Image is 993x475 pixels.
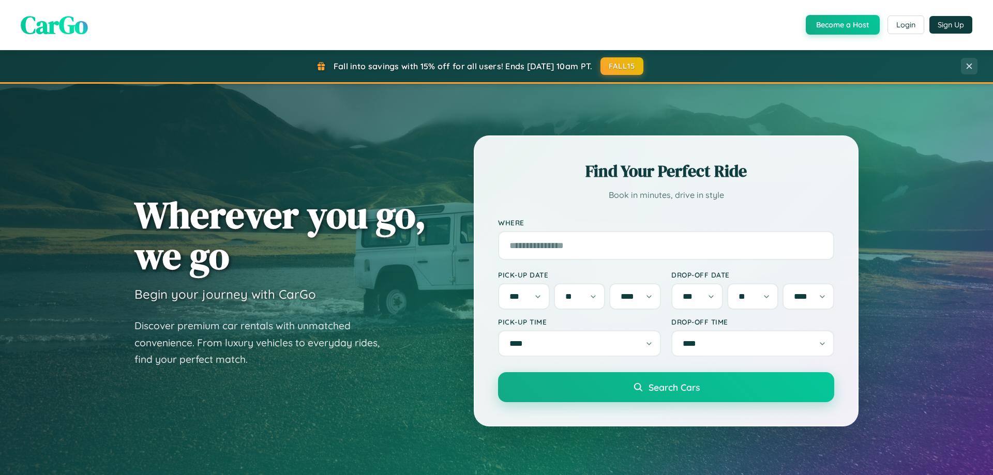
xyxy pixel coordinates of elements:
button: Login [887,16,924,34]
label: Pick-up Date [498,270,661,279]
label: Drop-off Time [671,317,834,326]
label: Pick-up Time [498,317,661,326]
h1: Wherever you go, we go [134,194,426,276]
button: Become a Host [806,15,880,35]
span: Search Cars [649,381,700,393]
button: FALL15 [600,57,644,75]
h3: Begin your journey with CarGo [134,286,316,302]
button: Sign Up [929,16,972,34]
span: CarGo [21,8,88,42]
p: Book in minutes, drive in style [498,188,834,203]
h2: Find Your Perfect Ride [498,160,834,182]
label: Where [498,218,834,227]
button: Search Cars [498,372,834,402]
label: Drop-off Date [671,270,834,279]
p: Discover premium car rentals with unmatched convenience. From luxury vehicles to everyday rides, ... [134,317,393,368]
span: Fall into savings with 15% off for all users! Ends [DATE] 10am PT. [334,61,593,71]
